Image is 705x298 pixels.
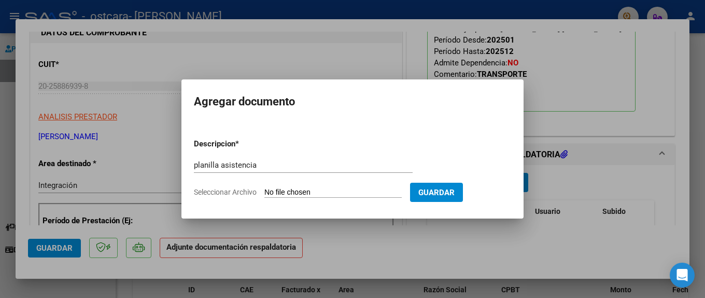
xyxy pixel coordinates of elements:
[670,263,695,288] div: Open Intercom Messenger
[194,188,257,196] span: Seleccionar Archivo
[194,92,511,112] h2: Agregar documento
[410,183,463,202] button: Guardar
[194,138,289,150] p: Descripcion
[418,188,455,197] span: Guardar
